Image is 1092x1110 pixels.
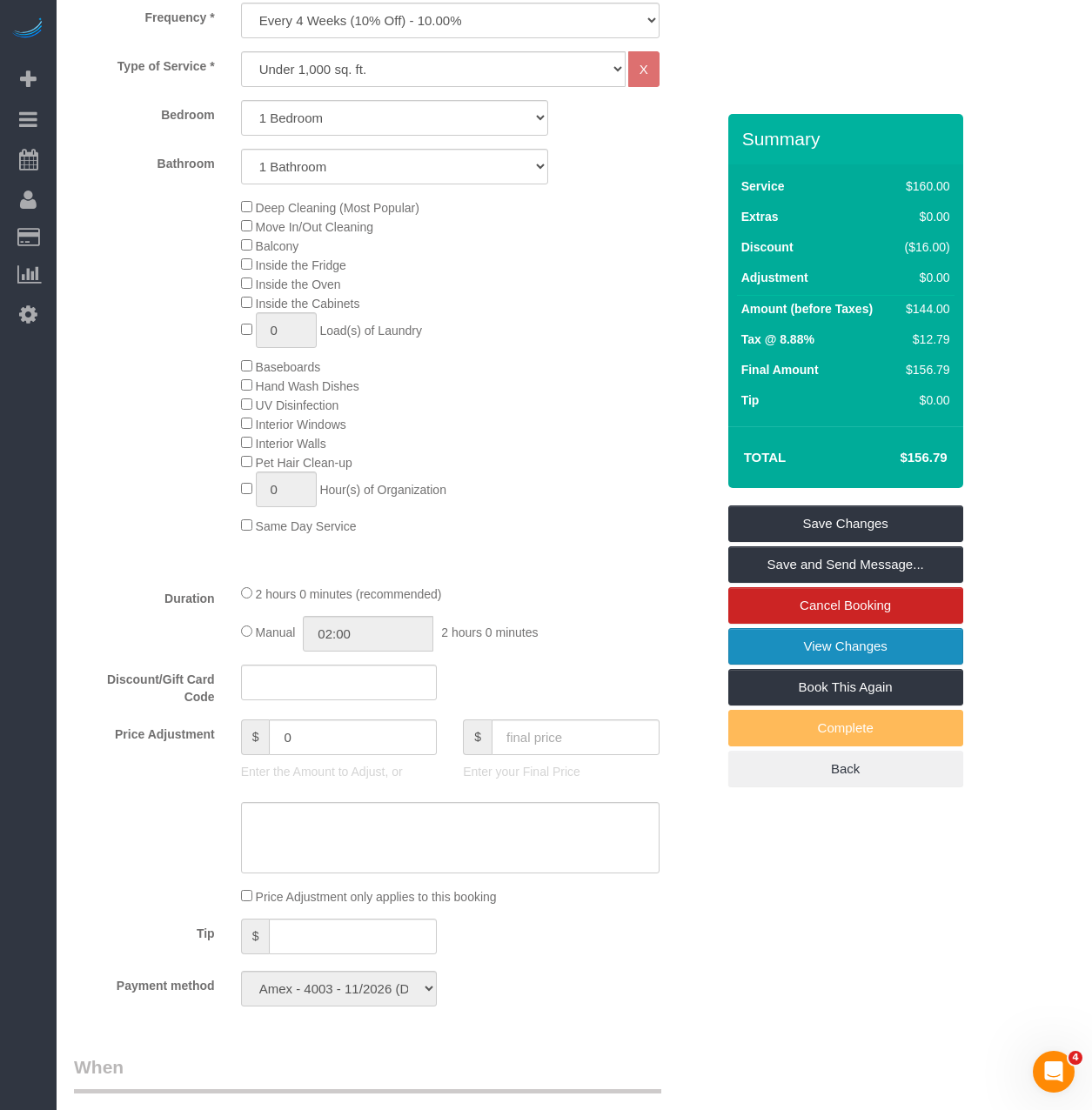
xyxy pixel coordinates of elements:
[847,451,947,465] h4: $156.79
[741,300,873,318] label: Amount (before Taxes)
[741,361,819,378] label: Final Amount
[898,331,950,348] div: $12.79
[463,719,492,755] span: $
[256,277,341,291] span: Inside the Oven
[256,297,360,311] span: Inside the Cabinets
[61,3,228,26] label: Frequency *
[898,300,950,318] div: $144.00
[10,17,45,42] img: Automaid Logo
[441,625,538,639] span: 2 hours 0 minutes
[241,919,270,954] span: $
[256,258,346,272] span: Inside the Fridge
[256,360,321,374] span: Baseboards
[256,398,339,412] span: UV Disinfection
[61,584,228,607] label: Duration
[61,149,228,172] label: Bathroom
[463,763,660,780] p: Enter your Final Price
[319,483,446,497] span: Hour(s) of Organization
[898,177,950,195] div: $160.00
[61,665,228,705] label: Discount/Gift Card Code
[898,238,950,256] div: ($16.00)
[256,379,359,393] span: Hand Wash Dishes
[898,208,950,225] div: $0.00
[256,201,419,215] span: Deep Cleaning (Most Popular)
[744,450,787,465] strong: Total
[742,129,955,149] h3: Summary
[241,719,270,755] span: $
[898,269,950,286] div: $0.00
[256,220,373,234] span: Move In/Out Cleaning
[1033,1051,1075,1093] iframe: Intercom live chat
[256,890,497,904] span: Price Adjustment only applies to this booking
[74,1054,661,1093] legend: When
[728,587,963,624] a: Cancel Booking
[61,919,228,942] label: Tip
[256,437,326,451] span: Interior Walls
[741,177,785,195] label: Service
[898,391,950,409] div: $0.00
[241,763,438,780] p: Enter the Amount to Adjust, or
[728,628,963,665] a: View Changes
[256,239,299,253] span: Balcony
[728,546,963,583] a: Save and Send Message...
[256,587,442,601] span: 2 hours 0 minutes (recommended)
[741,331,814,348] label: Tax @ 8.88%
[61,971,228,994] label: Payment method
[1069,1051,1082,1065] span: 4
[61,100,228,124] label: Bedroom
[319,324,422,338] span: Load(s) of Laundry
[728,751,963,787] a: Back
[256,519,357,533] span: Same Day Service
[728,505,963,542] a: Save Changes
[256,625,296,639] span: Manual
[61,719,228,743] label: Price Adjustment
[898,361,950,378] div: $156.79
[492,719,660,755] input: final price
[741,269,808,286] label: Adjustment
[256,456,352,470] span: Pet Hair Clean-up
[728,669,963,705] a: Book This Again
[256,418,346,431] span: Interior Windows
[61,51,228,75] label: Type of Service *
[741,391,760,409] label: Tip
[741,238,794,256] label: Discount
[741,208,779,225] label: Extras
